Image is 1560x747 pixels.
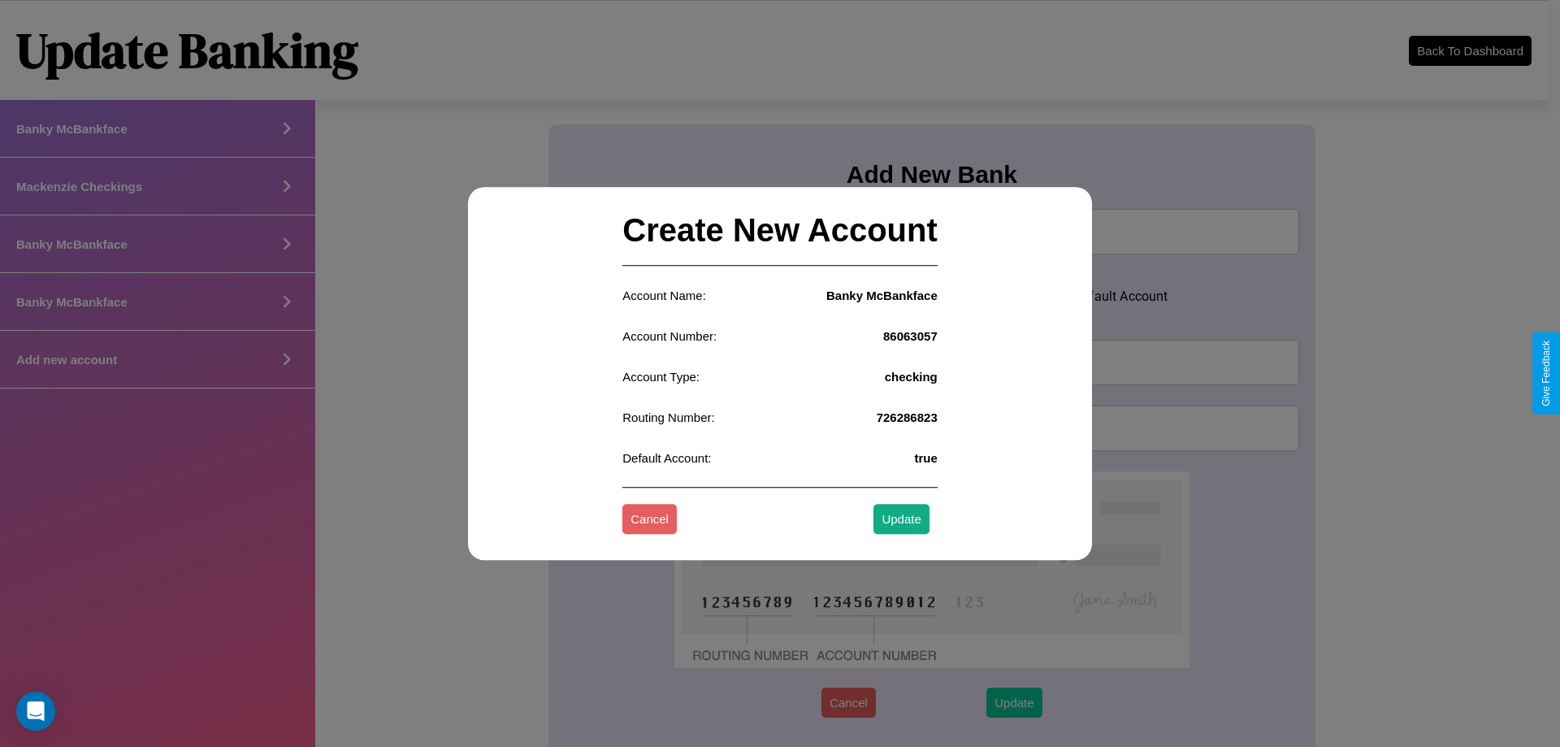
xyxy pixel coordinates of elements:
h4: true [914,451,937,465]
h4: checking [885,370,938,384]
div: Give Feedback [1540,341,1552,406]
h4: 726286823 [877,410,938,424]
button: Cancel [622,505,677,535]
p: Account Type: [622,366,700,388]
h4: Banky McBankface [826,289,938,302]
p: Account Name: [622,284,706,306]
button: Update [873,505,929,535]
p: Account Number: [622,325,717,347]
h2: Create New Account [622,196,938,266]
div: Open Intercom Messenger [16,692,55,731]
h4: 86063057 [883,329,938,343]
p: Routing Number: [622,406,714,428]
p: Default Account: [622,447,711,469]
